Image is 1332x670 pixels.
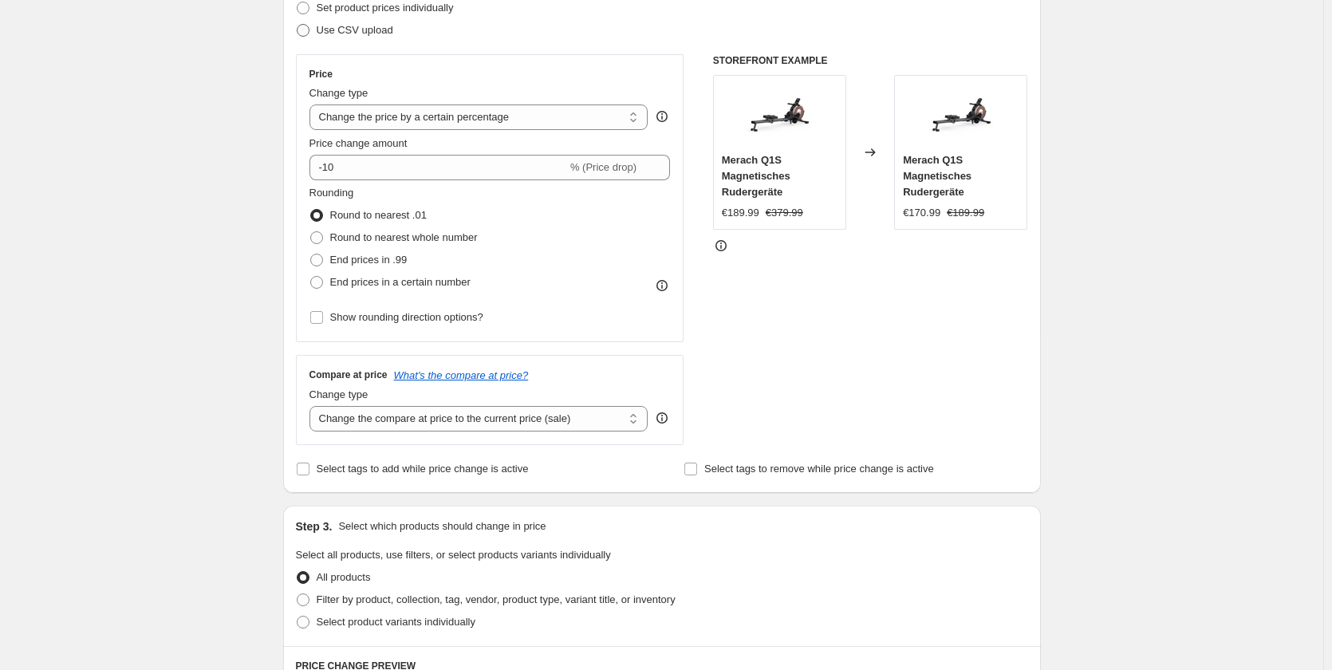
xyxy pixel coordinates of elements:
[704,463,934,475] span: Select tags to remove while price change is active
[296,549,611,561] span: Select all products, use filters, or select products variants individually
[330,254,408,266] span: End prices in .99
[570,161,636,173] span: % (Price drop)
[747,84,811,148] img: R02B7_80x.png
[330,311,483,323] span: Show rounding direction options?
[394,369,529,381] button: What's the compare at price?
[309,68,333,81] h3: Price
[309,187,354,199] span: Rounding
[317,571,371,583] span: All products
[929,84,993,148] img: R02B7_80x.png
[296,518,333,534] h2: Step 3.
[654,108,670,124] div: help
[309,155,567,180] input: -15
[309,87,368,99] span: Change type
[317,24,393,36] span: Use CSV upload
[309,388,368,400] span: Change type
[722,154,790,198] span: Merach Q1S Magnetisches Rudergeräte
[330,209,427,221] span: Round to nearest .01
[317,593,676,605] span: Filter by product, collection, tag, vendor, product type, variant title, or inventory
[947,205,984,221] strike: €189.99
[903,154,971,198] span: Merach Q1S Magnetisches Rudergeräte
[317,616,475,628] span: Select product variants individually
[766,205,803,221] strike: €379.99
[309,368,388,381] h3: Compare at price
[722,205,759,221] div: €189.99
[317,2,454,14] span: Set product prices individually
[309,137,408,149] span: Price change amount
[654,410,670,426] div: help
[330,276,471,288] span: End prices in a certain number
[713,54,1028,67] h6: STOREFRONT EXAMPLE
[317,463,529,475] span: Select tags to add while price change is active
[903,205,940,221] div: €170.99
[338,518,546,534] p: Select which products should change in price
[330,231,478,243] span: Round to nearest whole number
